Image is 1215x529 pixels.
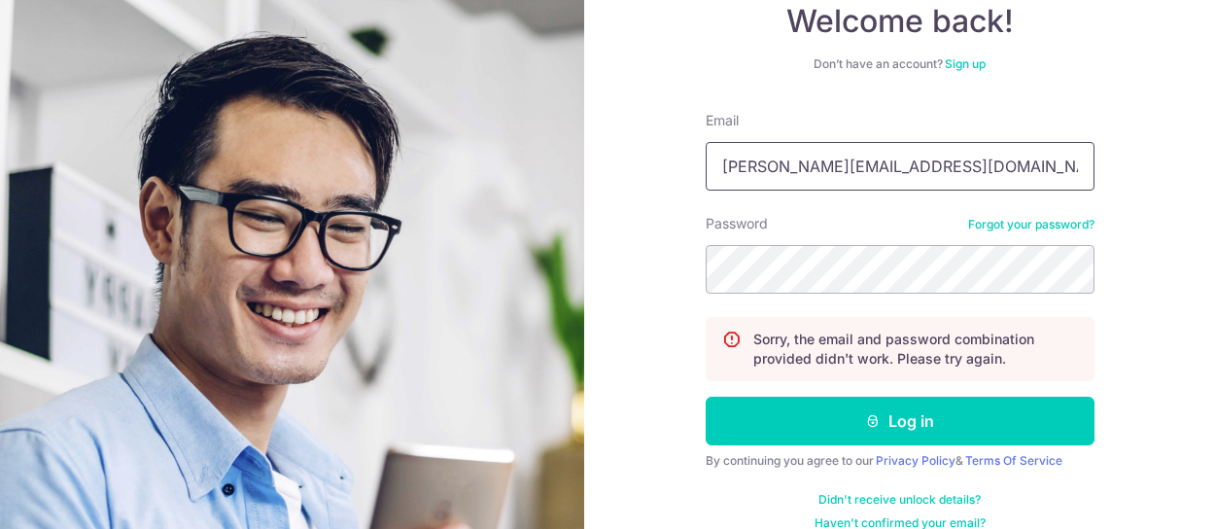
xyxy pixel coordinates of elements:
a: Terms Of Service [965,453,1062,468]
a: Sign up [945,56,986,71]
a: Privacy Policy [876,453,955,468]
a: Forgot your password? [968,217,1094,232]
label: Password [706,214,768,233]
div: By continuing you agree to our & [706,453,1094,469]
input: Enter your Email [706,142,1094,191]
h4: Welcome back! [706,2,1094,41]
label: Email [706,111,739,130]
a: Didn't receive unlock details? [818,492,981,508]
button: Log in [706,397,1094,445]
div: Don’t have an account? [706,56,1094,72]
p: Sorry, the email and password combination provided didn't work. Please try again. [753,330,1078,369]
